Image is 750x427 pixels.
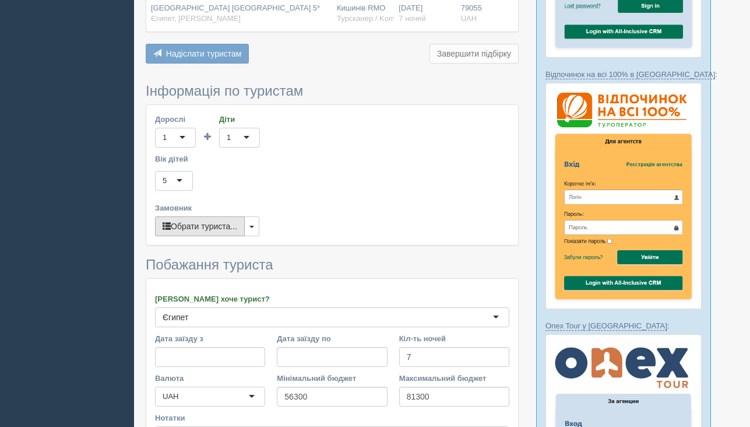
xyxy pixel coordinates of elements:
span: [GEOGRAPHIC_DATA] [GEOGRAPHIC_DATA] 5* [151,3,320,12]
span: Надіслати туристам [166,49,242,58]
label: [PERSON_NAME] хоче турист? [155,293,509,304]
div: 1 [227,132,231,143]
button: Надіслати туристам [146,44,249,64]
span: Єгипет, [PERSON_NAME] [151,14,241,23]
p: : [545,69,702,80]
div: 5 [163,175,167,187]
label: Дата заїзду по [277,333,387,344]
label: Мінімальний бюджет [277,373,387,384]
label: Максимальний бюджет [399,373,509,384]
p: : [545,320,702,331]
label: Валюта [155,373,265,384]
div: Єгипет [163,311,188,323]
span: 79055 [461,3,482,12]
label: Вік дітей [155,153,509,164]
label: Замовник [155,202,509,213]
input: 7-10 або 7,10,14 [399,347,509,367]
label: Нотатки [155,412,509,423]
div: [DATE] [399,3,451,24]
label: Дорослі [155,114,196,125]
span: Турсканер / Kompas [337,14,407,23]
a: Відпочинок на всі 100% в [GEOGRAPHIC_DATA] [545,70,715,79]
label: Кіл-ть ночей [399,333,509,344]
a: Onex Tour у [GEOGRAPHIC_DATA] [545,321,667,331]
img: %D0%B2%D1%96%D0%B4%D0%BF%D0%BE%D1%87%D0%B8%D0%BD%D0%BE%D0%BA-%D0%BD%D0%B0-%D0%B2%D1%81%D1%96-100-... [545,83,702,309]
span: Побажання туриста [146,257,273,272]
label: Діти [219,114,260,125]
label: Дата заїзду з [155,333,265,344]
div: UAH [163,391,178,402]
button: Обрати туриста... [155,216,245,236]
div: 1 [163,132,167,143]
span: 7 ночей [399,14,425,23]
span: UAH [461,14,477,23]
button: Завершити підбірку [429,44,519,64]
div: Кишинів RMO [337,3,389,24]
h3: Інформація по туристам [146,83,519,99]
